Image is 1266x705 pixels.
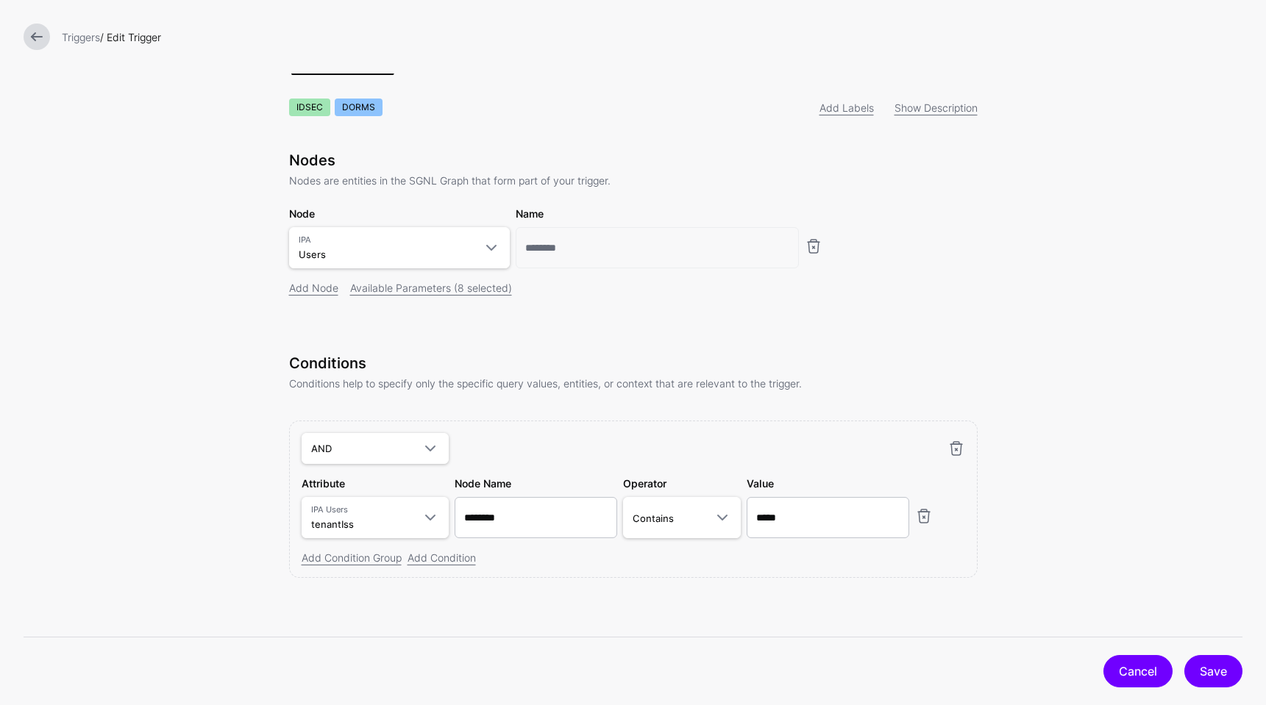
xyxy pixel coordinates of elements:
[455,476,511,491] label: Node Name
[819,101,874,114] a: Add Labels
[1103,655,1173,687] a: Cancel
[289,99,330,116] span: IDSEC
[350,282,512,294] a: Available Parameters (8 selected)
[302,476,345,491] label: Attribute
[289,376,978,391] p: Conditions help to specify only the specific query values, entities, or context that are relevant...
[62,31,100,43] a: Triggers
[335,99,383,116] span: DORMS
[289,282,338,294] a: Add Node
[1184,655,1242,687] button: Save
[299,248,326,260] span: Users
[299,234,474,246] span: IPA
[623,476,666,491] label: Operator
[516,206,544,221] label: Name
[895,101,978,114] a: Show Description
[747,476,774,491] label: Value
[289,173,978,188] p: Nodes are entities in the SGNL Graph that form part of your trigger.
[311,504,413,516] span: IPA Users
[311,443,332,454] span: AND
[408,551,476,564] a: Add Condition
[302,551,402,564] a: Add Condition Group
[289,151,978,169] h3: Nodes
[56,29,1248,45] div: / Edit Trigger
[311,518,354,530] span: tenantIss
[289,206,315,221] label: Node
[633,512,674,524] span: Contains
[289,354,978,372] h3: Conditions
